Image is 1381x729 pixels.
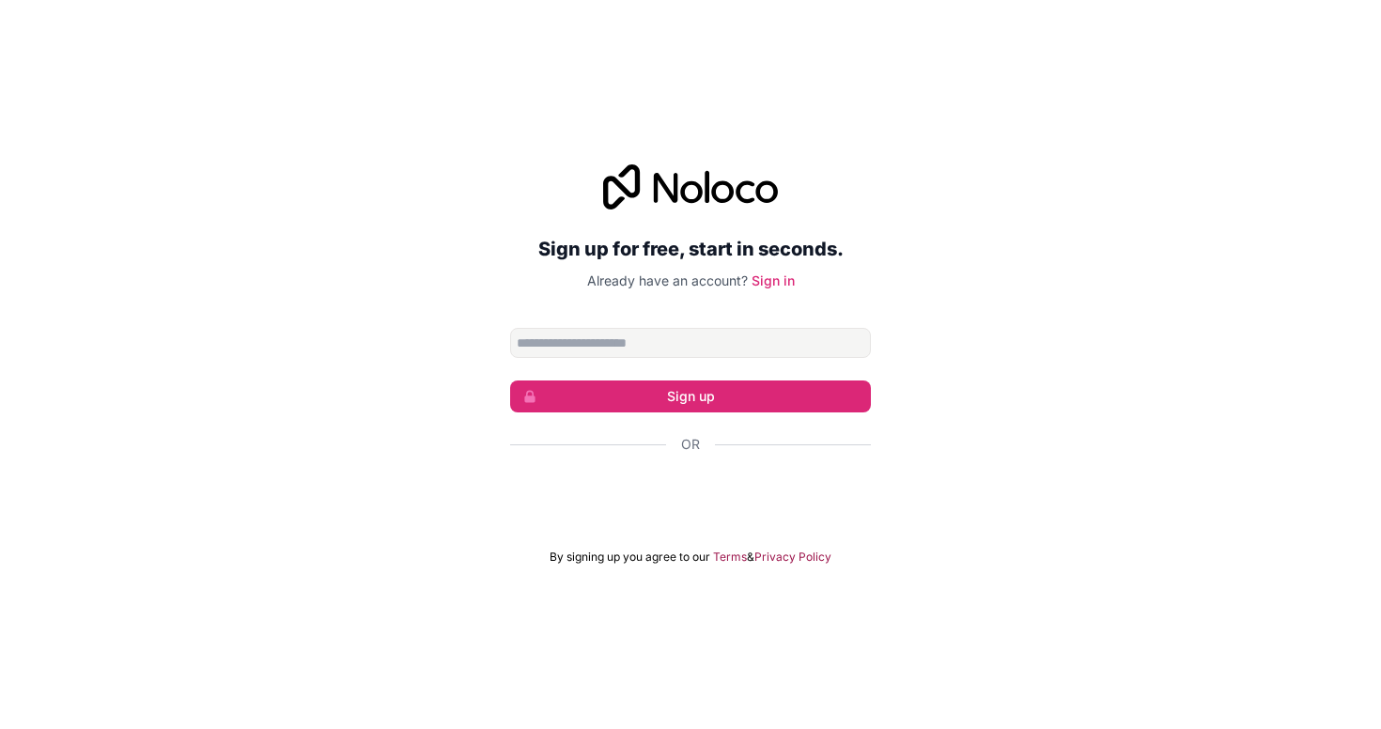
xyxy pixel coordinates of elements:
span: & [747,550,754,565]
a: Privacy Policy [754,550,831,565]
h2: Sign up for free, start in seconds. [510,232,871,266]
a: Sign in [752,272,795,288]
span: By signing up you agree to our [550,550,710,565]
button: Sign up [510,380,871,412]
a: Terms [713,550,747,565]
span: Already have an account? [587,272,748,288]
input: Email address [510,328,871,358]
span: Or [681,435,700,454]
